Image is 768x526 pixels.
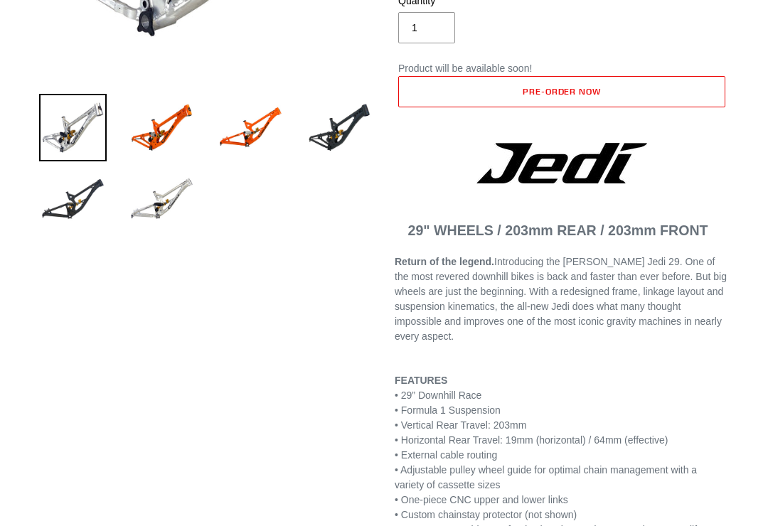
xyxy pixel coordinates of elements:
[217,94,284,161] img: Load image into Gallery viewer, JEDI 29 - Frameset
[408,222,708,238] span: 29" WHEELS / 203mm REAR / 203mm FRONT
[398,76,725,107] button: Add to cart
[306,94,373,161] img: Load image into Gallery viewer, JEDI 29 - Frameset
[39,94,107,161] img: Load image into Gallery viewer, JEDI 29 - Frameset
[395,390,481,401] span: • 29” Downhill Race
[395,449,497,461] span: • External cable routing
[395,494,568,505] span: • One-piece CNC upper and lower links
[395,509,577,520] span: • Custom chainstay protector (not shown)
[39,166,107,233] img: Load image into Gallery viewer, JEDI 29 - Frameset
[395,404,501,416] span: • Formula 1 Suspension
[398,61,725,76] p: Product will be available soon!
[395,464,697,490] span: • Adjustable pulley wheel guide for optimal chain management with a variety of cassette sizes
[395,256,727,342] span: Introducing the [PERSON_NAME] Jedi 29. One of the most revered downhill bikes is back and faster ...
[523,86,601,97] span: Pre-order now
[128,166,196,233] img: Load image into Gallery viewer, JEDI 29 - Frameset
[395,256,494,267] b: Return of the legend.
[128,94,196,161] img: Load image into Gallery viewer, JEDI 29 - Frameset
[395,419,668,446] span: • Vertical Rear Travel: 203mm • Horizontal Rear Travel: 19mm (horizontal) / 64mm (effective)
[395,375,447,386] b: FEATURES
